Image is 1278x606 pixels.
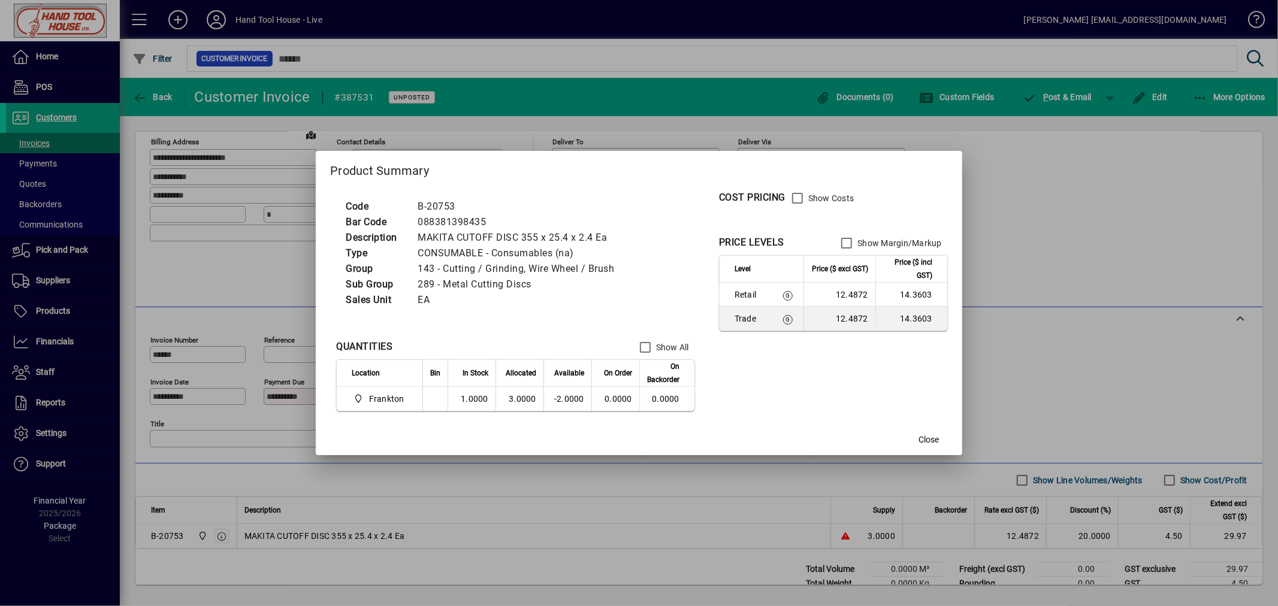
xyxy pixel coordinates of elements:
div: COST PRICING [719,190,785,205]
td: 289 - Metal Cutting Discs [412,277,629,292]
td: CONSUMABLE - Consumables (na) [412,246,629,261]
td: 1.0000 [448,387,496,411]
td: MAKITA CUTOFF DISC 355 x 25.4 x 2.4 Ea [412,230,629,246]
span: Retail [735,289,766,301]
button: Close [910,429,948,450]
span: 0.0000 [605,394,632,404]
td: EA [412,292,629,308]
td: 14.3603 [875,283,947,307]
span: Location [352,366,380,380]
td: 12.4872 [803,307,875,331]
span: Bin [430,366,440,380]
span: In Stock [463,366,488,380]
td: Group [340,261,412,277]
span: On Backorder [647,360,679,386]
span: Frankton [369,393,404,405]
span: Close [919,434,939,446]
td: 0.0000 [639,387,694,411]
label: Show All [654,341,689,353]
span: Price ($ excl GST) [812,262,868,275]
div: QUANTITIES [336,340,392,354]
span: Frankton [352,392,409,406]
span: Price ($ incl GST) [883,256,932,282]
td: 12.4872 [803,283,875,307]
td: B-20753 [412,199,629,214]
td: Sub Group [340,277,412,292]
td: 3.0000 [496,387,543,411]
td: 088381398435 [412,214,629,230]
span: Allocated [506,366,536,380]
td: Code [340,199,412,214]
td: Bar Code [340,214,412,230]
label: Show Costs [806,192,854,204]
h2: Product Summary [316,151,962,186]
div: PRICE LEVELS [719,235,784,250]
label: Show Margin/Markup [855,237,942,249]
span: Trade [735,313,766,325]
td: Type [340,246,412,261]
td: Description [340,230,412,246]
span: Level [735,262,751,275]
td: 14.3603 [875,307,947,331]
span: On Order [604,366,632,380]
td: -2.0000 [543,387,591,411]
td: 143 - Cutting / Grinding, Wire Wheel / Brush [412,261,629,277]
span: Available [554,366,584,380]
td: Sales Unit [340,292,412,308]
